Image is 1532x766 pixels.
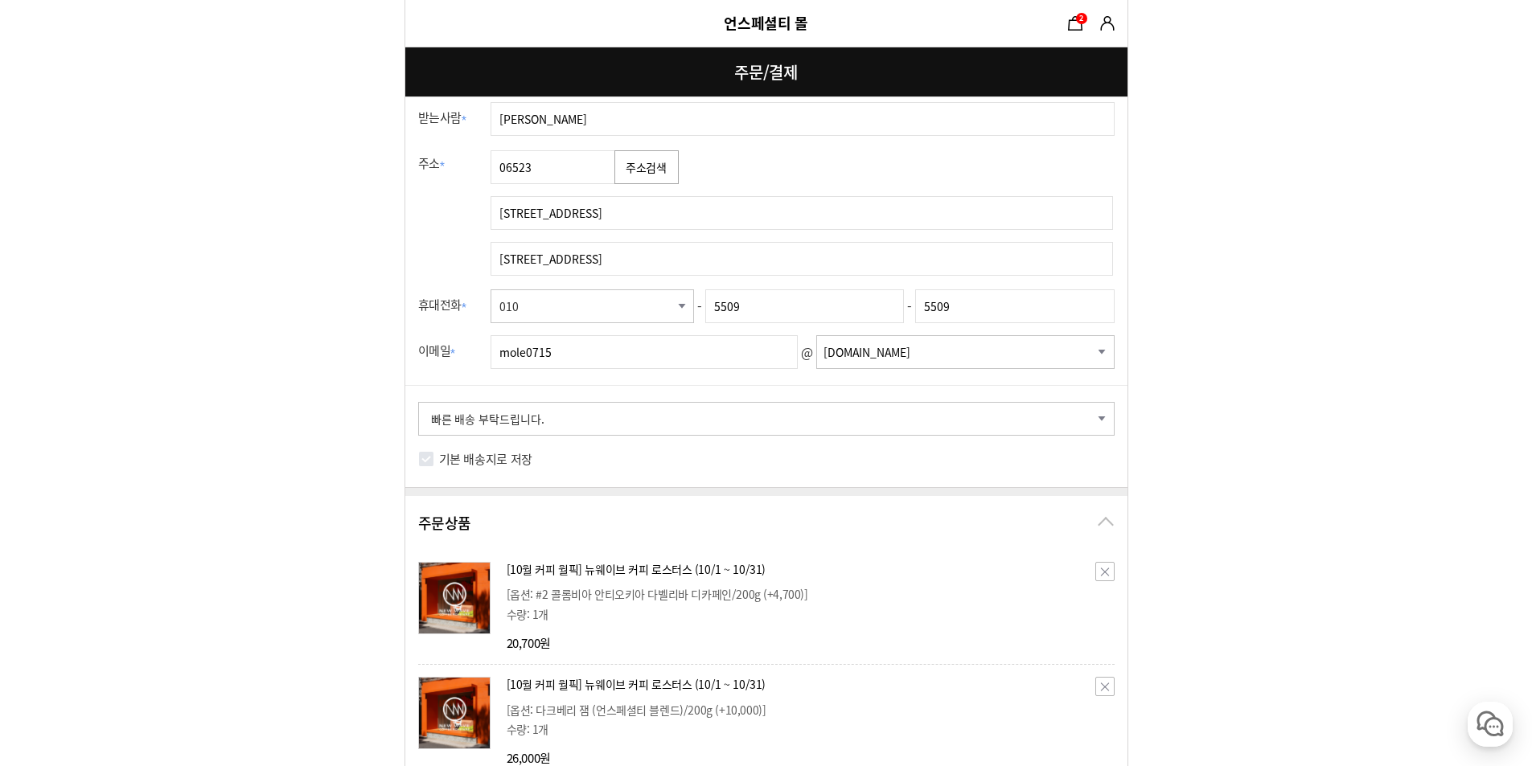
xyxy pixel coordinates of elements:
[491,242,1113,276] input: 나머지 주소(선택 입력 가능)
[507,561,766,577] a: [10월 커피 월픽] 뉴웨이브 커피 로스터스 (10/1 ~ 10/31)
[106,510,207,550] a: 대화
[507,560,1092,578] strong: 상품명
[507,585,1092,603] li: 옵션
[1063,11,1087,35] a: 장바구니2
[462,116,466,121] span: 필수
[405,329,487,375] th: 이메일
[724,12,807,34] a: 언스페셜티 몰
[405,283,487,329] th: 휴대전화
[507,720,1092,738] li: 수량: 1개
[507,676,766,692] a: [10월 커피 월픽] 뉴웨이브 커피 로스터스 (10/1 ~ 10/31)
[51,534,60,547] span: 홈
[5,510,106,550] a: 홈
[507,675,1092,693] strong: 상품명
[207,510,309,550] a: 설정
[1095,677,1115,696] button: 삭제
[418,512,471,534] h2: 주문상품
[614,150,679,184] button: 주소검색
[440,162,445,166] span: 필수
[507,701,1092,719] p: [옵션: 다크베리 잼 (언스페셜티 블렌드)/200g (+10,000)]
[507,701,1092,719] li: 옵션
[439,448,532,471] label: 기본 배송지로 저장
[491,289,1115,323] div: - -
[507,634,551,652] span: 20,700원
[507,585,1092,603] p: [옵션: #2 콜롬비아 안티오키아 다벨리바 디카페인/200g (+4,700)]
[1095,562,1115,581] button: 삭제
[491,335,1115,369] div: @
[147,535,166,547] span: 대화
[405,96,487,141] th: 받는사람
[507,605,1092,623] li: 수량: 1개
[405,47,1127,97] h1: 주문/결제
[248,534,268,547] span: 설정
[823,336,1099,368] input: 직접입력
[1095,11,1119,35] a: 마이쇼핑
[462,303,466,308] span: 필수
[450,349,455,354] span: 필수
[491,196,1113,230] input: 기본주소
[405,141,487,283] th: 주소
[1079,13,1083,23] span: 2
[491,150,619,184] input: 우편번호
